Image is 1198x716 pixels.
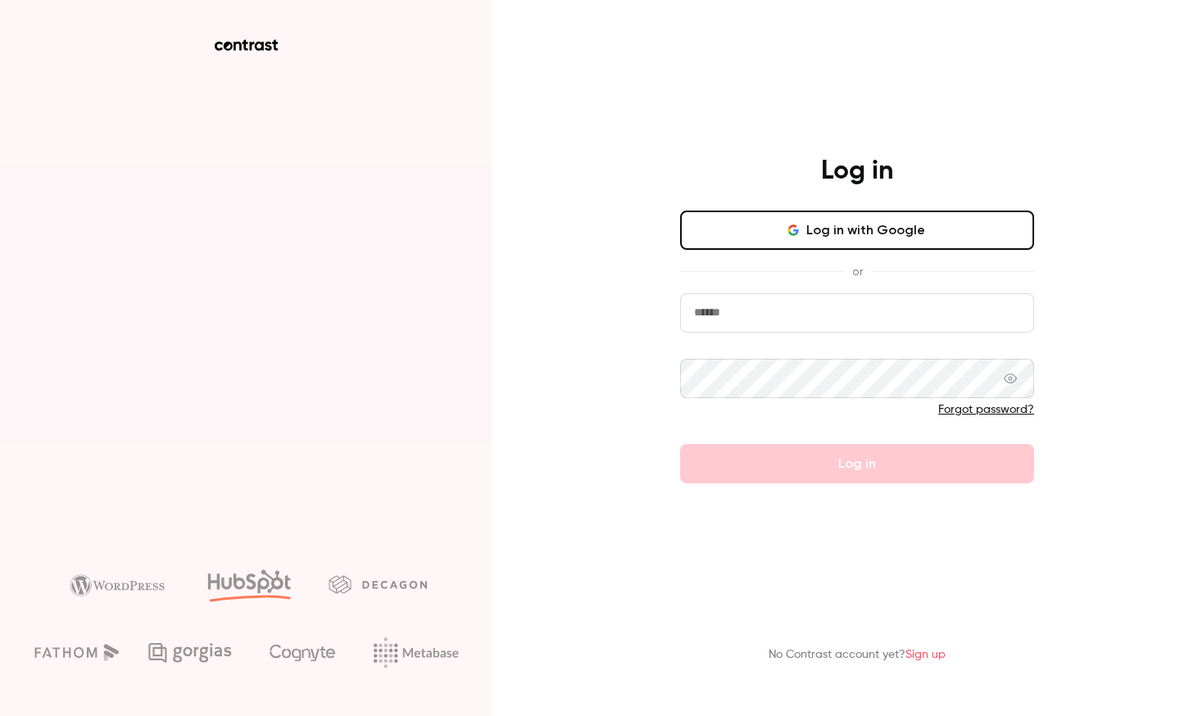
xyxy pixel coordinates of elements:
[329,575,427,593] img: decagon
[938,404,1034,415] a: Forgot password?
[821,155,893,188] h4: Log in
[769,646,946,664] p: No Contrast account yet?
[680,211,1034,250] button: Log in with Google
[905,649,946,660] a: Sign up
[844,263,871,280] span: or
